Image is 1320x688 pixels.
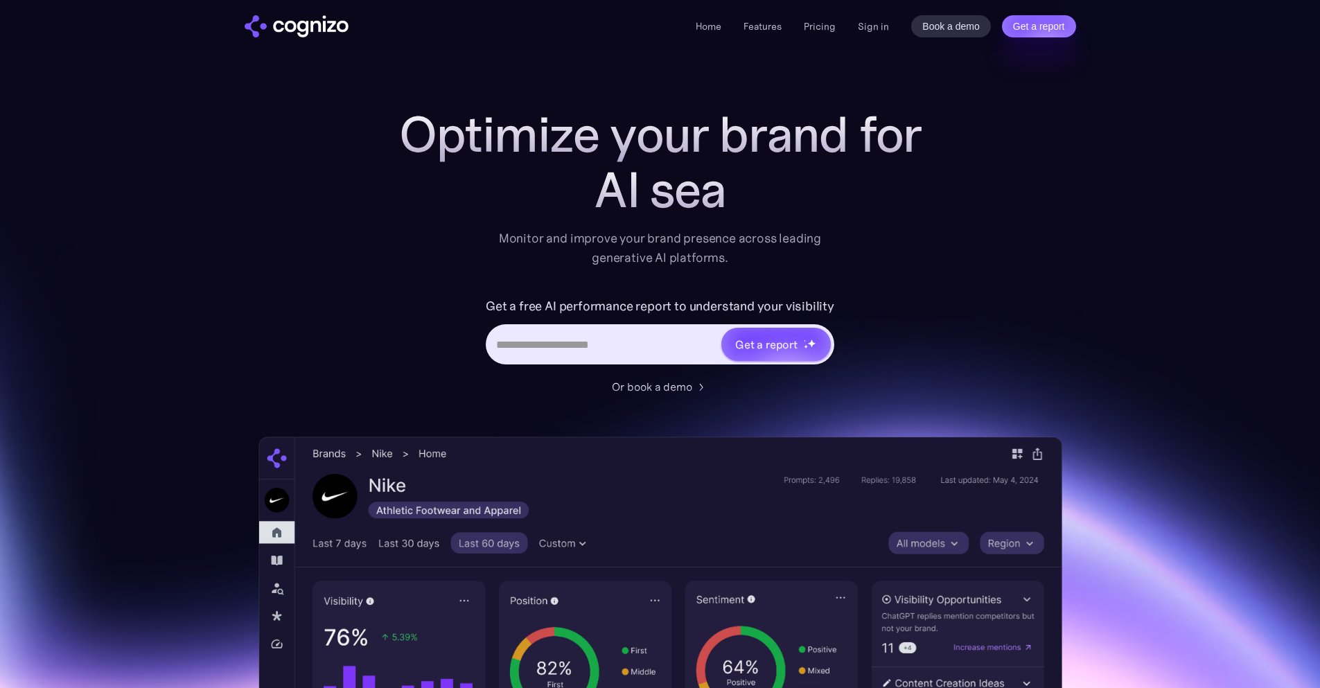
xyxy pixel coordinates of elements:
a: Home [696,20,721,33]
form: Hero URL Input Form [486,295,834,371]
a: home [245,15,349,37]
label: Get a free AI performance report to understand your visibility [486,295,834,317]
a: Get a reportstarstarstar [720,326,832,362]
div: AI sea [383,162,938,218]
a: Book a demo [911,15,991,37]
h1: Optimize your brand for [383,107,938,162]
a: Get a report [1002,15,1076,37]
div: Get a report [735,336,798,353]
div: Or book a demo [612,378,692,395]
img: star [807,339,816,348]
img: star [804,339,806,342]
a: Sign in [858,18,889,35]
div: Monitor and improve your brand presence across leading generative AI platforms. [490,229,831,267]
a: Or book a demo [612,378,709,395]
a: Pricing [804,20,836,33]
a: Features [743,20,782,33]
img: cognizo logo [245,15,349,37]
img: star [804,344,809,349]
